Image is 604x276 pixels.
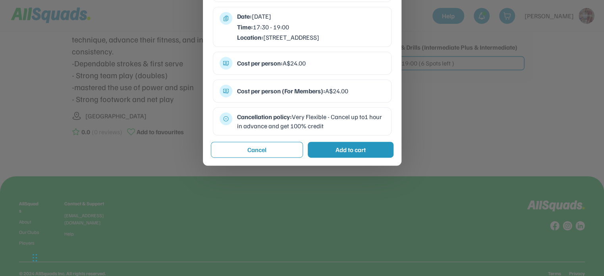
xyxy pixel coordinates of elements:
strong: Cost per person: [237,59,283,67]
strong: Cancellation policy: [237,113,292,121]
strong: Cost per person (For Members): [237,87,325,95]
div: [DATE] [237,12,385,21]
strong: Location: [237,33,263,41]
div: [STREET_ADDRESS] [237,33,385,42]
div: A$24.00 [237,59,385,68]
button: Cancel [211,142,303,158]
div: A$24.00 [237,87,385,95]
strong: Time: [237,23,253,31]
div: Add to cart [336,145,366,154]
div: 17:30 - 19:00 [237,23,385,31]
div: Very Flexible - Cancel up to1 hour in advance and get 100% credit [237,112,385,130]
strong: Date: [237,12,252,20]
